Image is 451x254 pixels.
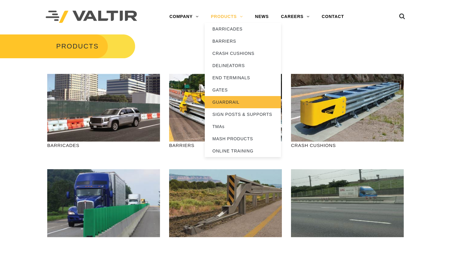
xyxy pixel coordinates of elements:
[205,72,281,84] a: END TERMINALS
[205,35,281,47] a: BARRIERS
[169,142,282,149] p: BARRIERS
[163,11,205,23] a: COMPANY
[275,11,316,23] a: CAREERS
[205,47,281,59] a: CRASH CUSHIONS
[205,23,281,35] a: BARRICADES
[205,133,281,145] a: MASH PRODUCTS
[205,145,281,157] a: ONLINE TRAINING
[291,142,404,149] p: CRASH CUSHIONS
[46,11,137,23] img: Valtir
[316,11,350,23] a: CONTACT
[205,96,281,108] a: GUARDRAIL
[205,108,281,120] a: SIGN POSTS & SUPPORTS
[47,142,160,149] p: BARRICADES
[205,120,281,133] a: TMAs
[205,59,281,72] a: DELINEATORS
[205,84,281,96] a: GATES
[249,11,275,23] a: NEWS
[205,11,249,23] a: PRODUCTS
